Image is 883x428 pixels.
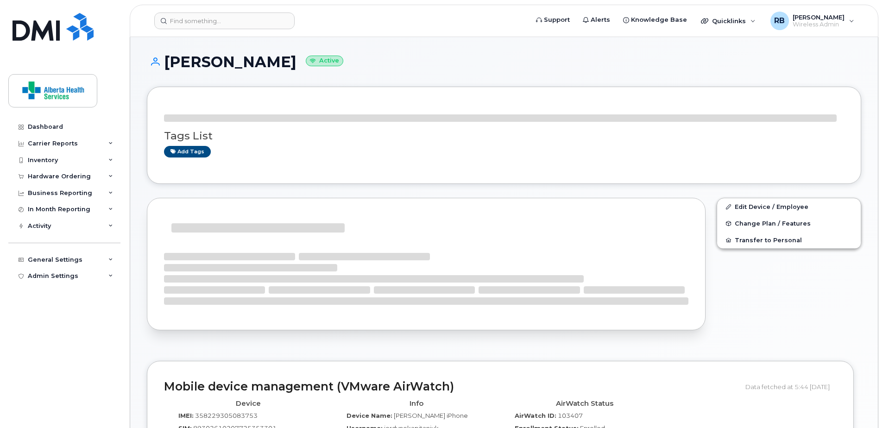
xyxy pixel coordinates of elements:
[164,380,738,393] h2: Mobile device management (VMware AirWatch)
[515,411,556,420] label: AirWatch ID:
[147,54,861,70] h1: [PERSON_NAME]
[717,232,861,248] button: Transfer to Personal
[347,411,392,420] label: Device Name:
[394,412,468,419] span: [PERSON_NAME] iPhone
[306,56,343,66] small: Active
[717,198,861,215] a: Edit Device / Employee
[717,215,861,232] button: Change Plan / Features
[171,400,325,408] h4: Device
[178,411,194,420] label: IMEI:
[195,412,258,419] span: 358229305083753
[507,400,662,408] h4: AirWatch Status
[745,378,837,396] div: Data fetched at 5:44 [DATE]
[558,412,583,419] span: 103407
[339,400,493,408] h4: Info
[164,146,211,157] a: Add tags
[164,130,844,142] h3: Tags List
[735,220,811,227] span: Change Plan / Features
